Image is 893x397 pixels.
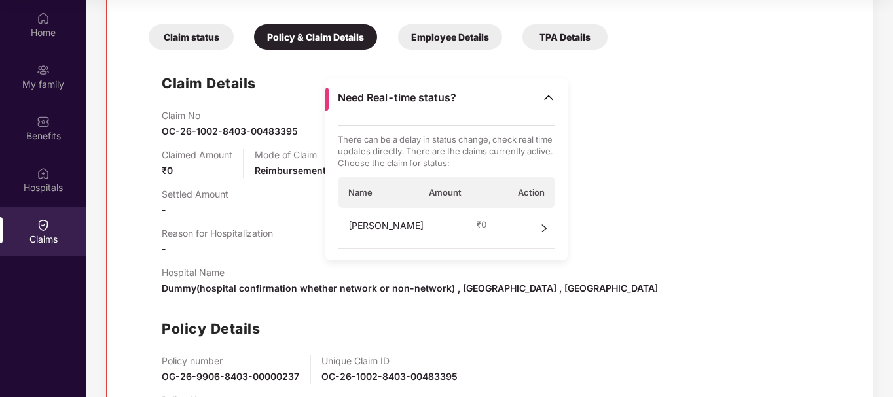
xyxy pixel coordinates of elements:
div: Claim status [149,24,234,50]
span: - [162,243,166,254]
img: Toggle Icon [542,91,555,104]
p: Reason for Hospitalization [162,228,273,239]
span: Amount [429,186,462,198]
span: Reimbursement [255,165,326,176]
span: - [162,204,166,215]
div: Employee Details [398,24,502,50]
p: Claimed Amount [162,149,232,160]
span: [PERSON_NAME] [348,218,424,238]
span: Name [348,186,373,198]
p: Claim No [162,110,298,121]
p: Settled Amount [162,188,228,199]
p: Mode of Claim [255,149,326,160]
span: OC-26-1002-8403-00483395 [321,371,458,382]
img: svg+xml;base64,PHN2ZyB3aWR0aD0iMjAiIGhlaWdodD0iMjAiIHZpZXdCb3g9IjAgMCAyMCAyMCIgZmlsbD0ibm9uZSIgeG... [37,63,50,77]
h1: Policy Details [162,318,260,339]
span: ₹0 [162,165,173,176]
span: Action [518,186,545,198]
p: Unique Claim ID [321,355,458,366]
span: ₹ 0 [477,218,486,230]
p: Hospital Name [162,267,658,278]
img: svg+xml;base64,PHN2ZyBpZD0iSG9zcGl0YWxzIiB4bWxucz0iaHR0cDovL3d3dy53My5vcmcvMjAwMC9zdmciIHdpZHRoPS... [37,167,50,180]
span: right [539,218,549,238]
div: TPA Details [522,24,608,50]
span: Need Real-time status? [338,91,456,105]
span: OC-26-1002-8403-00483395 [162,126,298,137]
p: Policy number [162,355,299,366]
span: Dummy(hospital confirmation whether network or non-network) , [GEOGRAPHIC_DATA] , [GEOGRAPHIC_DATA] [162,283,658,294]
img: svg+xml;base64,PHN2ZyBpZD0iQmVuZWZpdHMiIHhtbG5zPSJodHRwOi8vd3d3LnczLm9yZy8yMDAwL3N2ZyIgd2lkdGg9Ij... [37,115,50,128]
img: svg+xml;base64,PHN2ZyBpZD0iSG9tZSIgeG1sbnM9Imh0dHA6Ly93d3cudzMub3JnLzIwMDAvc3ZnIiB3aWR0aD0iMjAiIG... [37,12,50,25]
h1: Claim Details [162,73,256,94]
img: svg+xml;base64,PHN2ZyBpZD0iQ2xhaW0iIHhtbG5zPSJodHRwOi8vd3d3LnczLm9yZy8yMDAwL3N2ZyIgd2lkdGg9IjIwIi... [37,218,50,232]
p: There can be a delay in status change, check real time updates directly. There are the claims cur... [338,133,556,169]
span: OG-26-9906-8403-00000237 [162,371,299,382]
div: Policy & Claim Details [254,24,377,50]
